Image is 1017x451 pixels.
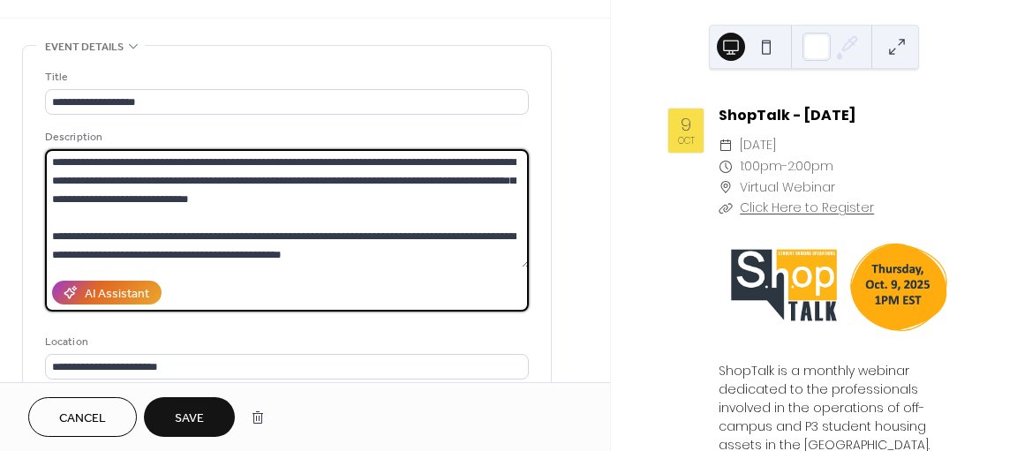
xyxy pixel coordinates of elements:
span: - [782,156,787,177]
span: Cancel [59,410,106,428]
div: Title [45,68,525,86]
span: Save [175,410,204,428]
div: 9 [681,116,691,133]
a: ShopTalk - [DATE] [719,105,855,125]
span: [DATE] [740,135,776,156]
div: ​ [719,135,733,156]
div: ​ [719,177,733,199]
div: ​ [719,198,733,219]
div: Location [45,333,525,351]
button: Cancel [28,397,137,437]
div: Description [45,128,525,147]
span: Event details [45,38,124,56]
a: Click Here to Register [740,199,874,216]
div: Oct [678,137,695,146]
div: ​ [719,156,733,177]
span: Virtual Webinar [740,177,835,199]
span: 1:00pm [740,156,782,177]
button: AI Assistant [52,281,162,304]
button: Save [144,397,235,437]
div: AI Assistant [85,285,149,304]
span: 2:00pm [787,156,833,177]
